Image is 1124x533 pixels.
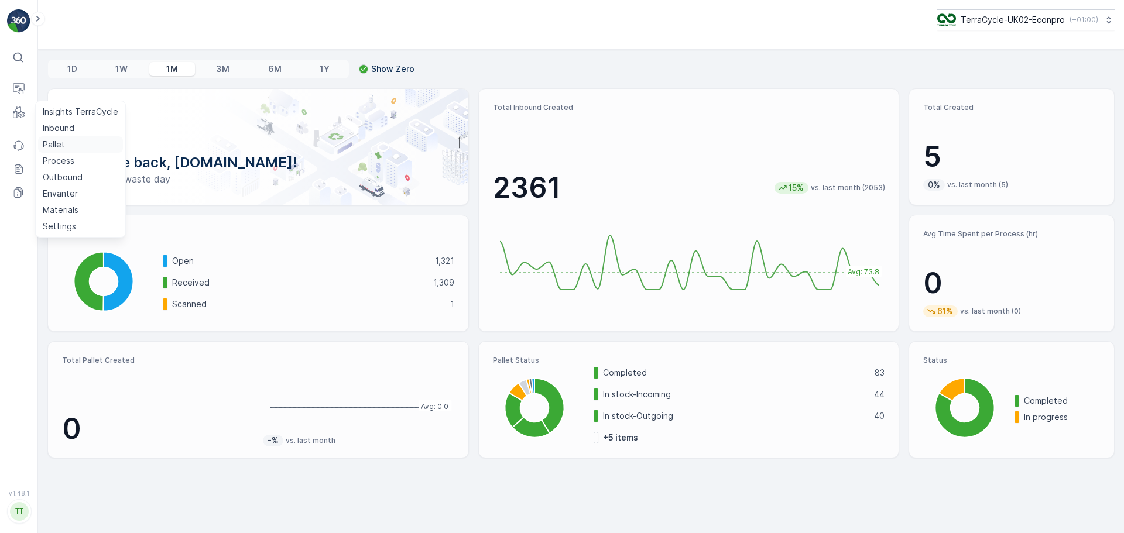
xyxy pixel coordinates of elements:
p: Status [923,356,1100,365]
p: Received [172,277,426,288]
p: In stock-Outgoing [603,410,867,422]
p: 3M [216,63,229,75]
p: 0 [923,266,1100,301]
p: 2361 [493,170,561,205]
p: 83 [875,367,885,379]
p: Total Created [923,103,1100,112]
span: v 1.48.1 [7,490,30,497]
p: Completed [603,367,868,379]
p: Total Pallet Created [62,356,253,365]
p: 40 [874,410,885,422]
p: -% [266,435,280,446]
p: 5 [923,139,1100,174]
p: Show Zero [371,63,414,75]
p: In stock-Incoming [603,388,867,400]
p: Avg Time Spent per Process (hr) [923,229,1100,239]
img: terracycle_logo_wKaHoWT.png [937,13,956,26]
p: Inbound Status [62,229,454,239]
p: TerraCycle-UK02-Econpro [961,14,1065,26]
p: In progress [1024,411,1100,423]
p: Scanned [172,298,443,310]
p: Completed [1024,395,1100,407]
p: Have a zero-waste day [67,172,450,186]
p: 1W [115,63,128,75]
p: vs. last month [286,436,335,445]
button: TerraCycle-UK02-Econpro(+01:00) [937,9,1115,30]
p: + 5 items [603,432,638,443]
p: 1 [450,298,454,310]
p: Pallet Status [493,356,885,365]
p: Open [172,255,427,267]
button: TT [7,499,30,524]
p: 1M [166,63,178,75]
p: 1D [67,63,77,75]
p: ( +01:00 ) [1070,15,1098,25]
p: 44 [874,388,885,400]
p: vs. last month (5) [947,180,1008,190]
div: TT [10,502,29,521]
p: 6M [268,63,282,75]
p: Total Inbound Created [493,103,885,112]
p: 15% [787,182,805,194]
p: 61% [936,305,954,317]
p: 1,321 [435,255,454,267]
p: Welcome back, [DOMAIN_NAME]! [67,153,450,172]
p: vs. last month (0) [960,307,1021,316]
p: 0% [927,179,941,191]
img: logo [7,9,30,33]
p: 1Y [320,63,330,75]
p: vs. last month (2053) [811,183,885,192]
p: 1,309 [433,277,454,288]
p: 0 [62,411,253,446]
